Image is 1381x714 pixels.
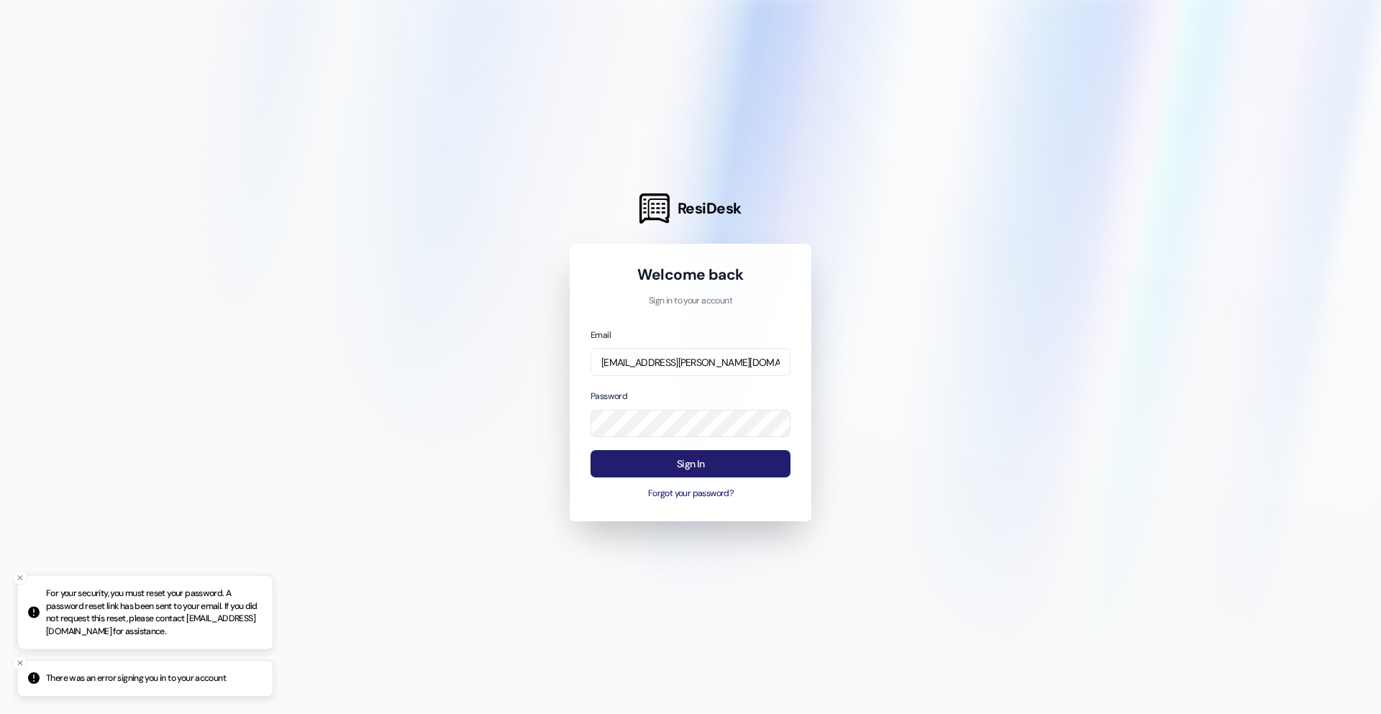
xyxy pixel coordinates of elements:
[678,198,742,219] span: ResiDesk
[13,656,27,670] button: Close toast
[591,488,790,500] button: Forgot your password?
[591,348,790,376] input: name@example.com
[591,265,790,285] h1: Welcome back
[591,329,611,341] label: Email
[591,450,790,478] button: Sign In
[46,672,226,685] p: There was an error signing you in to your account
[46,587,261,638] p: For your security, you must reset your password. A password reset link has been sent to your emai...
[13,571,27,585] button: Close toast
[591,390,627,402] label: Password
[639,193,670,224] img: ResiDesk Logo
[591,295,790,308] p: Sign in to your account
